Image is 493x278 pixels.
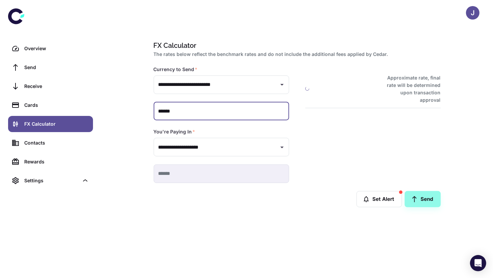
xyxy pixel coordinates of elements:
[154,40,438,51] h1: FX Calculator
[8,78,93,94] a: Receive
[466,6,480,20] button: J
[24,101,89,109] div: Cards
[24,139,89,147] div: Contacts
[8,97,93,113] a: Cards
[24,177,79,184] div: Settings
[24,45,89,52] div: Overview
[154,66,198,73] label: Currency to Send
[470,255,486,271] div: Open Intercom Messenger
[405,191,441,207] a: Send
[8,59,93,75] a: Send
[277,143,287,152] button: Open
[8,173,93,189] div: Settings
[277,80,287,89] button: Open
[24,120,89,128] div: FX Calculator
[357,191,402,207] button: Set Alert
[8,135,93,151] a: Contacts
[380,74,441,104] h6: Approximate rate, final rate will be determined upon transaction approval
[154,128,195,135] label: You're Paying In
[8,40,93,57] a: Overview
[24,158,89,165] div: Rewards
[8,116,93,132] a: FX Calculator
[24,83,89,90] div: Receive
[8,154,93,170] a: Rewards
[24,64,89,71] div: Send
